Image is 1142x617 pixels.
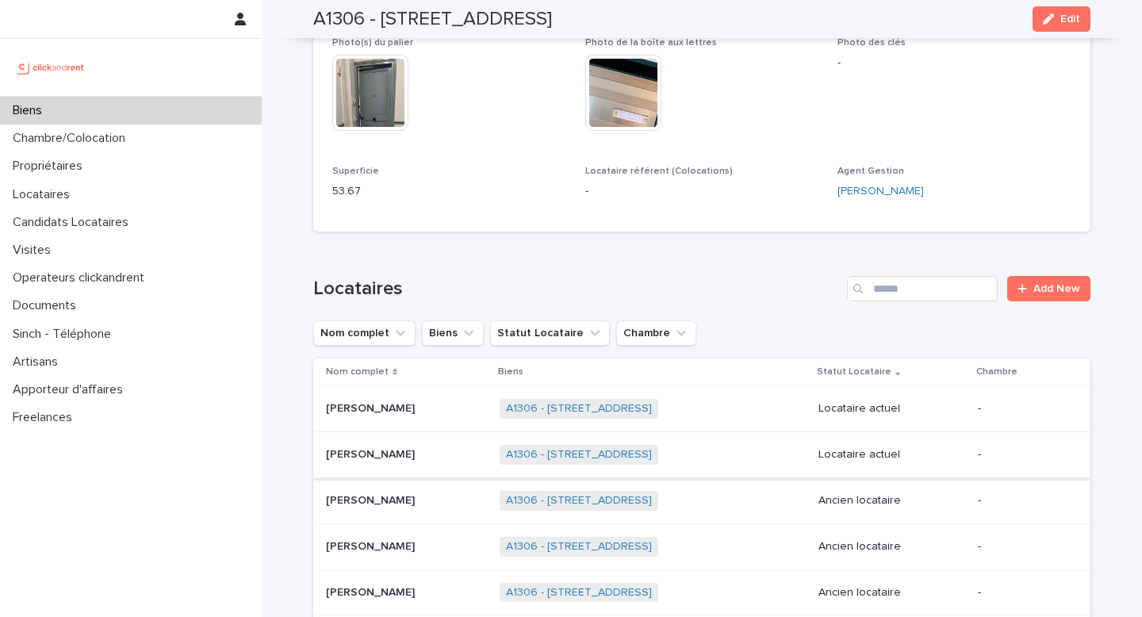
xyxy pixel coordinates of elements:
[837,38,906,48] span: Photo des clés
[6,327,124,342] p: Sinch - Téléphone
[326,445,418,462] p: [PERSON_NAME]
[837,55,1071,71] p: -
[313,569,1090,615] tr: [PERSON_NAME][PERSON_NAME] A1306 - [STREET_ADDRESS] Ancien locataire-
[818,448,964,462] p: Locataire actuel
[326,399,418,416] p: [PERSON_NAME]
[506,448,652,462] a: A1306 - [STREET_ADDRESS]
[6,187,82,202] p: Locataires
[332,38,413,48] span: Photo(s) du palier
[818,402,964,416] p: Locataire actuel
[422,320,484,346] button: Biens
[1007,276,1090,301] a: Add New
[326,537,418,554] p: [PERSON_NAME]
[13,52,90,83] img: UCB0brd3T0yccxBKYDjQ
[6,159,95,174] p: Propriétaires
[847,276,998,301] input: Search
[313,478,1090,524] tr: [PERSON_NAME][PERSON_NAME] A1306 - [STREET_ADDRESS] Ancien locataire-
[6,215,141,230] p: Candidats Locataires
[326,491,418,508] p: [PERSON_NAME]
[332,167,379,176] span: Superficie
[978,448,1065,462] p: -
[490,320,610,346] button: Statut Locataire
[326,363,389,381] p: Nom complet
[978,540,1065,554] p: -
[818,494,964,508] p: Ancien locataire
[6,131,138,146] p: Chambre/Colocation
[506,586,652,600] a: A1306 - [STREET_ADDRESS]
[817,363,891,381] p: Statut Locataire
[506,402,652,416] a: A1306 - [STREET_ADDRESS]
[6,270,157,286] p: Operateurs clickandrent
[978,494,1065,508] p: -
[818,540,964,554] p: Ancien locataire
[6,382,136,397] p: Apporteur d'affaires
[976,363,1017,381] p: Chambre
[837,167,904,176] span: Agent Gestion
[332,183,566,200] p: 53.67
[978,402,1065,416] p: -
[6,410,85,425] p: Freelances
[818,586,964,600] p: Ancien locataire
[837,183,924,200] a: [PERSON_NAME]
[313,320,416,346] button: Nom complet
[506,540,652,554] a: A1306 - [STREET_ADDRESS]
[585,167,733,176] span: Locataire référent (Colocations)
[585,183,819,200] p: -
[1060,13,1080,25] span: Edit
[1033,283,1080,294] span: Add New
[1033,6,1090,32] button: Edit
[6,243,63,258] p: Visites
[585,38,717,48] span: Photo de la boîte aux lettres
[506,494,652,508] a: A1306 - [STREET_ADDRESS]
[313,432,1090,478] tr: [PERSON_NAME][PERSON_NAME] A1306 - [STREET_ADDRESS] Locataire actuel-
[6,298,89,313] p: Documents
[498,363,523,381] p: Biens
[313,523,1090,569] tr: [PERSON_NAME][PERSON_NAME] A1306 - [STREET_ADDRESS] Ancien locataire-
[313,8,552,31] h2: A1306 - [STREET_ADDRESS]
[6,103,55,118] p: Biens
[313,386,1090,432] tr: [PERSON_NAME][PERSON_NAME] A1306 - [STREET_ADDRESS] Locataire actuel-
[6,354,71,370] p: Artisans
[978,586,1065,600] p: -
[326,583,418,600] p: [PERSON_NAME]
[313,278,841,301] h1: Locataires
[616,320,696,346] button: Chambre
